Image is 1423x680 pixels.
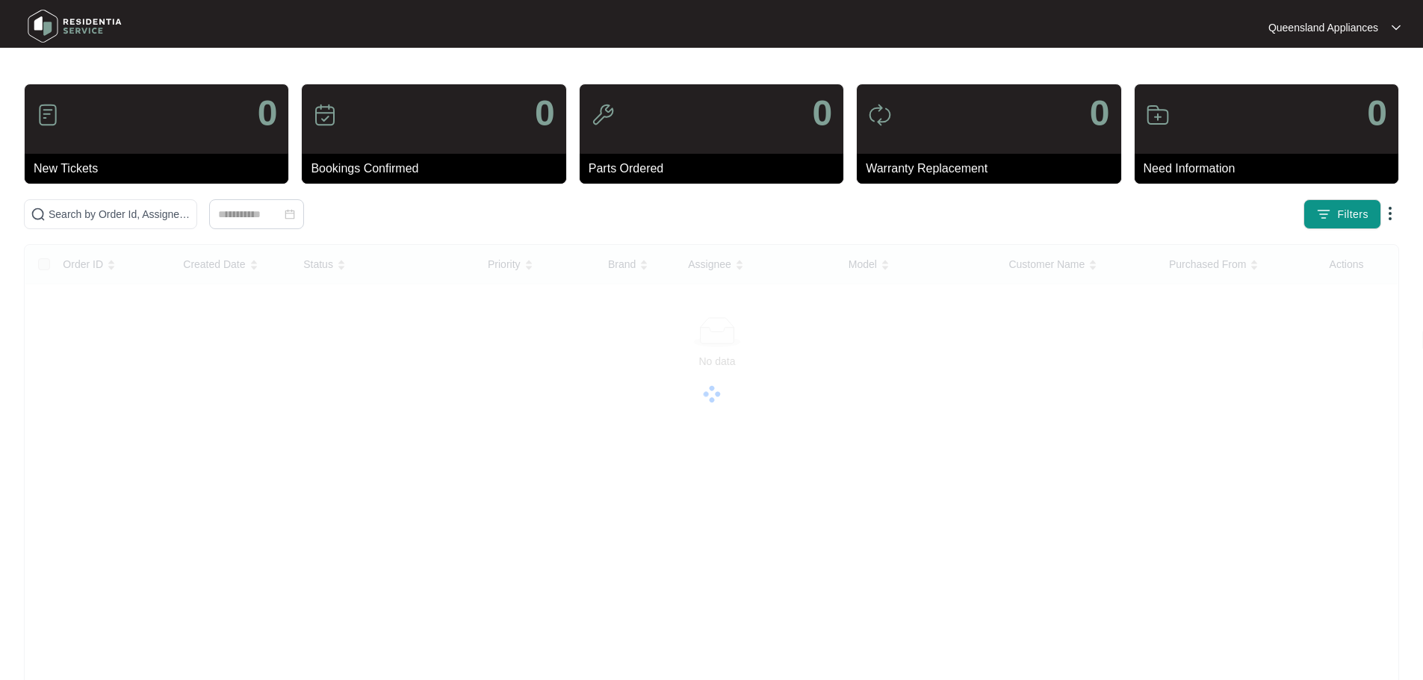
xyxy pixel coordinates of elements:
[313,103,337,127] img: icon
[1367,96,1387,131] p: 0
[34,160,288,178] p: New Tickets
[1381,205,1399,222] img: dropdown arrow
[868,103,892,127] img: icon
[812,96,832,131] p: 0
[258,96,278,131] p: 0
[1090,96,1110,131] p: 0
[49,206,190,222] input: Search by Order Id, Assignee Name, Customer Name, Brand and Model
[1337,207,1368,222] span: Filters
[1144,160,1398,178] p: Need Information
[1392,24,1401,31] img: dropdown arrow
[591,103,615,127] img: icon
[589,160,843,178] p: Parts Ordered
[36,103,60,127] img: icon
[1268,20,1378,35] p: Queensland Appliances
[1316,207,1331,222] img: filter icon
[866,160,1120,178] p: Warranty Replacement
[311,160,565,178] p: Bookings Confirmed
[535,96,555,131] p: 0
[22,4,127,49] img: residentia service logo
[1303,199,1381,229] button: filter iconFilters
[1146,103,1170,127] img: icon
[31,207,46,222] img: search-icon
